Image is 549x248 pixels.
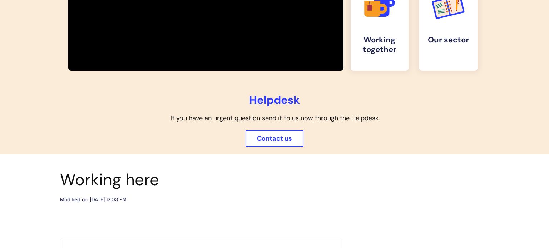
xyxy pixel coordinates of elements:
[246,130,303,147] a: Contact us
[60,170,342,189] h1: Working here
[60,195,127,204] div: Modified on: [DATE] 12:03 PM
[60,112,489,124] p: If you have an urgent question send it to us now through the Helpdesk
[425,35,472,45] h4: Our sector
[60,93,489,107] h2: Helpdesk
[356,35,403,54] h4: Working together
